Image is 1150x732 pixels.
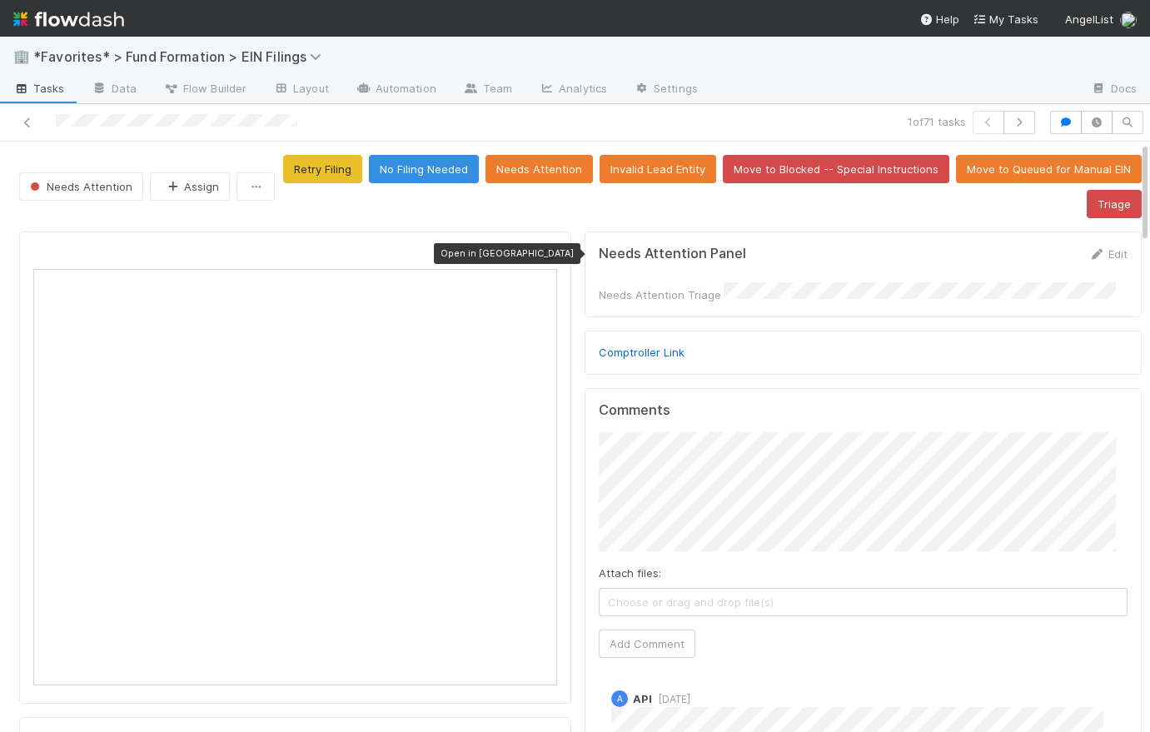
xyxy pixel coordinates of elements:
span: My Tasks [973,12,1038,26]
a: Settings [620,77,711,103]
span: A [617,695,623,704]
span: [DATE] [652,693,690,705]
a: My Tasks [973,11,1038,27]
span: Flow Builder [163,80,246,97]
a: Comptroller Link [599,346,685,359]
span: Tasks [13,80,65,97]
img: avatar_b467e446-68e1-4310-82a7-76c532dc3f4b.png [1120,12,1137,28]
button: No Filing Needed [369,155,479,183]
span: 🏢 [13,49,30,63]
button: Needs Attention [19,172,143,201]
div: API [611,690,628,707]
a: Team [450,77,525,103]
span: Choose or drag and drop file(s) [600,589,1127,615]
a: Layout [260,77,342,103]
button: Needs Attention [485,155,593,183]
a: Analytics [525,77,620,103]
span: 1 of 71 tasks [908,113,966,130]
label: Attach files: [599,565,661,581]
a: Automation [342,77,450,103]
span: API [633,692,652,705]
button: Move to Blocked -- Special Instructions [723,155,949,183]
div: Help [919,11,959,27]
a: Docs [1078,77,1150,103]
button: Triage [1087,190,1142,218]
h5: Comments [599,402,1128,419]
h5: Needs Attention Panel [599,246,746,262]
div: Needs Attention Triage [599,286,724,303]
button: Add Comment [599,630,695,658]
span: *Favorites* > Fund Formation > EIN Filings [33,48,330,65]
button: Move to Queued for Manual EIN [956,155,1142,183]
span: AngelList [1065,12,1113,26]
button: Retry Filing [283,155,362,183]
a: Data [78,77,150,103]
span: Needs Attention [27,180,132,193]
button: Invalid Lead Entity [600,155,716,183]
img: logo-inverted-e16ddd16eac7371096b0.svg [13,5,124,33]
button: Assign [150,172,230,201]
a: Edit [1088,247,1128,261]
a: Flow Builder [150,77,260,103]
